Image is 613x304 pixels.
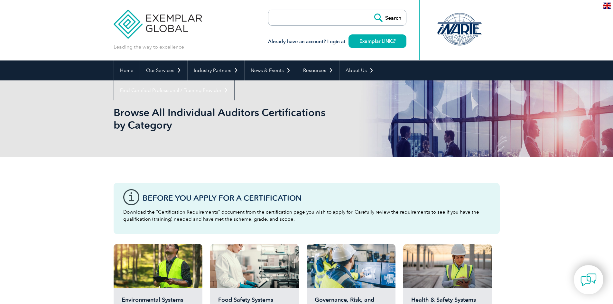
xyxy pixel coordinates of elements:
[392,39,395,43] img: open_square.png
[245,60,297,80] a: News & Events
[114,43,184,51] p: Leading the way to excellence
[297,60,339,80] a: Resources
[140,60,187,80] a: Our Services
[371,10,406,25] input: Search
[114,60,140,80] a: Home
[188,60,244,80] a: Industry Partners
[348,34,406,48] a: Exemplar LINK
[143,194,490,202] h3: Before You Apply For a Certification
[123,208,490,223] p: Download the “Certification Requirements” document from the certification page you wish to apply ...
[114,106,361,131] h1: Browse All Individual Auditors Certifications by Category
[603,3,611,9] img: en
[580,272,597,288] img: contact-chat.png
[339,60,380,80] a: About Us
[114,80,234,100] a: Find Certified Professional / Training Provider
[268,38,406,46] h3: Already have an account? Login at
